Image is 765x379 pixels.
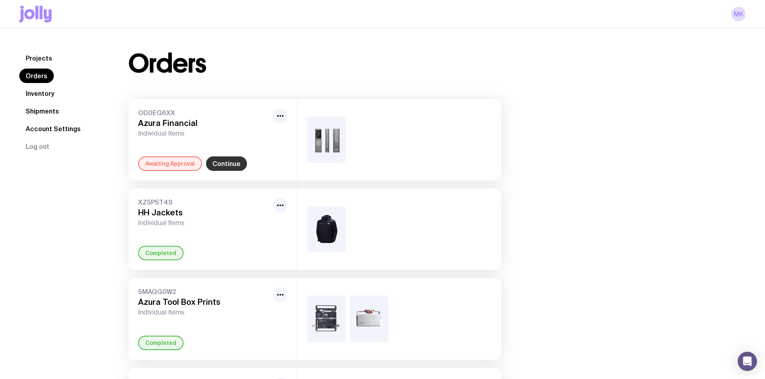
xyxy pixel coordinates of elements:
span: Individual Items [138,219,270,227]
a: Inventory [19,86,61,101]
h3: Azura Tool Box Prints [138,297,270,307]
a: Projects [19,51,59,65]
span: Individual Items [138,308,270,316]
span: Individual Items [138,130,270,138]
div: Completed [138,336,184,350]
div: Awaiting Approval [138,156,202,171]
div: Completed [138,246,184,260]
h3: Azura Financial [138,118,270,128]
a: Shipments [19,104,65,118]
a: MK [731,7,746,21]
a: Continue [206,156,247,171]
h3: HH Jackets [138,208,270,217]
span: XZ5P5T4S [138,198,270,206]
span: 5MAQG0W2 [138,288,270,296]
a: Account Settings [19,122,87,136]
button: Log out [19,139,56,154]
span: OD0EG6XX [138,109,270,117]
a: Orders [19,69,54,83]
div: Open Intercom Messenger [738,352,757,371]
h1: Orders [129,51,206,77]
